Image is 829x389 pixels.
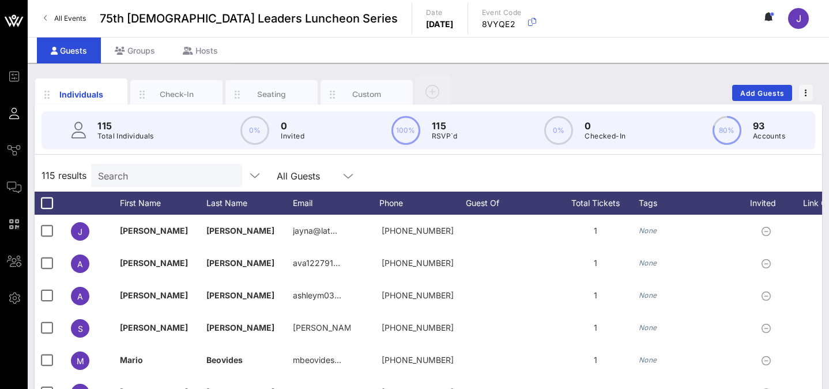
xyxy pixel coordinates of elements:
p: Event Code [482,7,522,18]
span: [PERSON_NAME] [120,258,188,268]
i: None [639,291,657,300]
p: 115 [432,119,458,133]
p: Total Individuals [97,130,154,142]
p: 0 [585,119,625,133]
i: None [639,259,657,267]
span: 115 results [42,169,86,182]
i: None [639,226,657,235]
p: Date [426,7,454,18]
p: 8VYQE2 [482,18,522,30]
p: [DATE] [426,18,454,30]
span: Add Guests [740,89,785,98]
span: +17863519976 [382,355,454,365]
div: 1 [552,312,639,344]
div: All Guests [270,164,362,187]
p: ashleym03… [293,279,341,312]
div: Guests [37,38,101,63]
span: All Events [54,14,86,23]
i: None [639,323,657,332]
p: RSVP`d [432,130,458,142]
div: All Guests [277,171,320,181]
p: Accounts [753,130,785,142]
span: [PERSON_NAME] [206,290,274,300]
span: [PERSON_NAME] [120,323,188,332]
span: 75th [DEMOGRAPHIC_DATA] Leaders Luncheon Series [100,10,398,27]
a: All Events [37,9,93,28]
span: A [77,259,83,269]
div: Total Tickets [552,192,639,215]
span: +15127792652 [382,258,454,268]
span: Mario [120,355,143,365]
div: Phone [379,192,466,215]
p: jayna@lat… [293,215,337,247]
div: Guest Of [466,192,552,215]
p: Checked-In [585,130,625,142]
p: 0 [281,119,304,133]
p: [PERSON_NAME]… [293,312,351,344]
div: Groups [101,38,169,63]
span: A [77,291,83,301]
span: M [77,356,84,366]
div: Individuals [56,88,107,100]
span: +13104367738 [382,226,454,235]
p: mbeovides… [293,344,341,376]
div: J [788,8,809,29]
span: Beovides [206,355,243,365]
p: 115 [97,119,154,133]
div: 1 [552,279,639,312]
span: [PERSON_NAME] [206,323,274,332]
span: [PERSON_NAME] [206,226,274,235]
div: 1 [552,247,639,279]
div: Tags [639,192,737,215]
p: 93 [753,119,785,133]
span: +15129684884 [382,323,454,332]
button: Add Guests [732,85,792,101]
p: ava122791… [293,247,340,279]
div: 1 [552,215,639,247]
span: [PERSON_NAME] [120,290,188,300]
span: J [78,227,82,237]
span: S [78,324,83,334]
span: [PERSON_NAME] [206,258,274,268]
div: First Name [120,192,206,215]
div: Check-In [151,89,202,100]
span: [PERSON_NAME] [120,226,188,235]
span: +19158005079 [382,290,454,300]
div: Invited [737,192,800,215]
div: Seating [246,89,297,100]
div: Hosts [169,38,232,63]
div: 1 [552,344,639,376]
div: Last Name [206,192,293,215]
p: Invited [281,130,304,142]
span: J [796,13,801,24]
div: Email [293,192,379,215]
div: Custom [341,89,393,100]
i: None [639,356,657,364]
